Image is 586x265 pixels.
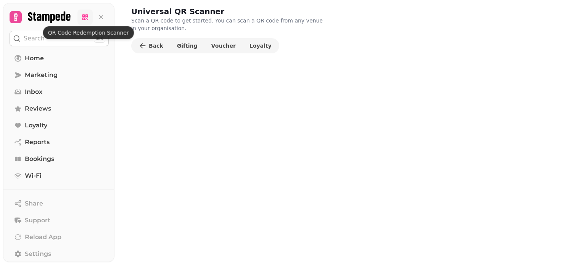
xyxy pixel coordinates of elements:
a: Settings [10,246,109,262]
button: Reload App [10,230,109,245]
span: Support [25,216,50,225]
h2: Universal QR Scanner [131,6,278,17]
span: Marketing [25,71,58,80]
a: Inbox [10,84,109,100]
span: Gifting [177,43,198,48]
button: Share [10,196,109,211]
p: Search [24,34,45,43]
a: Home [10,51,109,66]
span: Inbox [25,87,42,96]
button: Voucher [205,40,242,52]
a: Reviews [10,101,109,116]
span: Reload App [25,233,61,242]
a: Bookings [10,151,109,167]
span: Share [25,199,43,208]
span: Voucher [211,43,236,48]
span: Reports [25,138,50,147]
button: Gifting [171,40,204,52]
button: Support [10,213,109,228]
span: Loyalty [25,121,47,130]
a: Reports [10,135,109,150]
span: Settings [25,249,51,259]
p: Scan a QR code to get started. You can scan a QR code from any venue in your organisation. [131,17,327,32]
button: Loyalty [243,40,278,52]
button: Search⌘K [10,31,109,46]
span: Wi-Fi [25,171,42,180]
a: Loyalty [10,118,109,133]
a: Marketing [10,67,109,83]
span: Back [149,43,163,48]
button: Back [133,40,169,52]
a: Wi-Fi [10,168,109,183]
span: Bookings [25,154,54,164]
span: Home [25,54,44,63]
span: Reviews [25,104,51,113]
span: Loyalty [250,43,272,48]
div: QR Code Redemption Scanner [43,26,134,39]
